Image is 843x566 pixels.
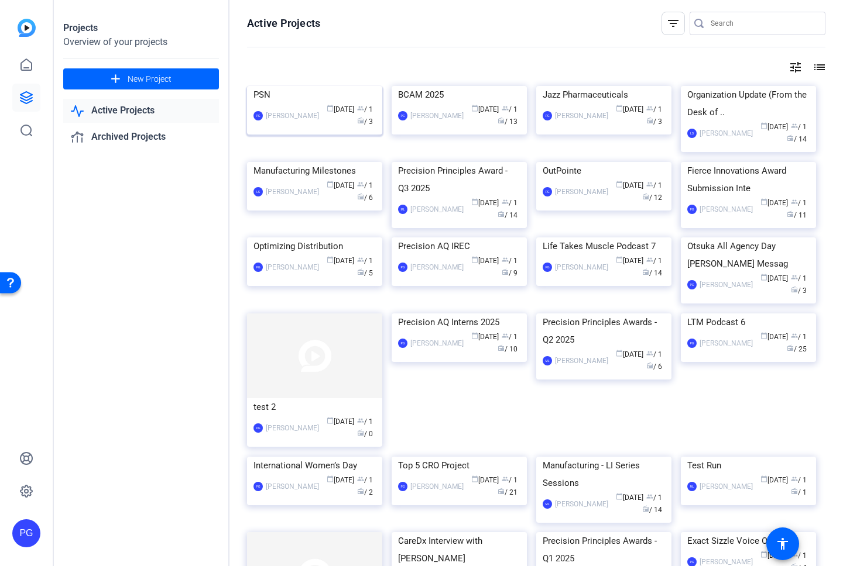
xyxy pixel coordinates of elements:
[791,198,798,205] span: group
[410,261,464,273] div: [PERSON_NAME]
[327,417,334,424] span: calendar_today
[687,162,810,197] div: Fierce Innovations Award Submission Inte
[555,498,608,510] div: [PERSON_NAME]
[398,339,407,348] div: PG
[776,537,790,551] mat-icon: accessibility
[498,117,505,124] span: radio
[791,274,798,281] span: group
[700,337,753,349] div: [PERSON_NAME]
[760,274,767,281] span: calendar_today
[357,268,364,275] span: radio
[687,482,697,491] div: ML
[787,135,807,143] span: / 14
[700,481,753,492] div: [PERSON_NAME]
[253,457,376,474] div: International Women’s Day
[327,105,334,112] span: calendar_today
[760,199,788,207] span: [DATE]
[498,118,518,126] span: / 13
[498,344,505,351] span: radio
[357,193,364,200] span: radio
[253,398,376,416] div: test 2
[555,355,608,367] div: [PERSON_NAME]
[266,481,319,492] div: [PERSON_NAME]
[357,256,364,263] span: group
[502,198,509,205] span: group
[791,122,798,129] span: group
[410,337,464,349] div: [PERSON_NAME]
[471,333,499,341] span: [DATE]
[357,430,373,438] span: / 0
[471,476,499,484] span: [DATE]
[787,345,807,353] span: / 25
[791,475,798,482] span: group
[700,127,753,139] div: [PERSON_NAME]
[543,187,552,196] div: PG
[791,488,807,496] span: / 1
[398,205,407,214] div: ML
[498,488,518,496] span: / 21
[787,211,807,219] span: / 11
[266,422,319,434] div: [PERSON_NAME]
[687,129,697,138] div: LS
[543,356,552,365] div: ML
[357,269,373,277] span: / 5
[128,73,172,85] span: New Project
[502,476,518,484] span: / 1
[502,333,518,341] span: / 1
[357,488,373,496] span: / 2
[616,493,623,500] span: calendar_today
[398,237,520,255] div: Precision AQ IREC
[789,60,803,74] mat-icon: tune
[642,194,662,202] span: / 12
[410,110,464,122] div: [PERSON_NAME]
[398,313,520,331] div: Precision AQ Interns 2025
[502,268,509,275] span: radio
[616,257,643,265] span: [DATE]
[760,122,767,129] span: calendar_today
[398,111,407,120] div: PG
[471,475,478,482] span: calendar_today
[666,16,680,30] mat-icon: filter_list
[357,117,364,124] span: radio
[327,257,354,265] span: [DATE]
[471,332,478,339] span: calendar_today
[357,181,373,189] span: / 1
[787,134,794,141] span: radio
[327,181,354,189] span: [DATE]
[687,237,810,272] div: Otsuka All Agency Day [PERSON_NAME] Messag
[543,313,665,348] div: Precision Principles Awards - Q2 2025
[791,476,807,484] span: / 1
[357,475,364,482] span: group
[398,482,407,491] div: PG
[543,499,552,509] div: ML
[498,210,505,218] span: radio
[253,263,263,272] div: PG
[616,181,643,189] span: [DATE]
[357,181,364,188] span: group
[502,256,509,263] span: group
[327,417,354,426] span: [DATE]
[108,72,123,87] mat-icon: add
[327,476,354,484] span: [DATE]
[646,117,653,124] span: radio
[253,111,263,120] div: PG
[646,105,653,112] span: group
[787,344,794,351] span: radio
[266,261,319,273] div: [PERSON_NAME]
[555,110,608,122] div: [PERSON_NAME]
[700,203,753,215] div: [PERSON_NAME]
[253,86,376,103] div: PSN
[63,99,219,123] a: Active Projects
[616,350,623,357] span: calendar_today
[646,362,653,369] span: radio
[63,21,219,35] div: Projects
[327,105,354,113] span: [DATE]
[502,105,518,113] span: / 1
[63,68,219,89] button: New Project
[791,287,807,295] span: / 3
[687,457,810,474] div: Test Run
[687,313,810,331] div: LTM Podcast 6
[616,181,623,188] span: calendar_today
[357,429,364,436] span: radio
[687,532,810,550] div: Exact Sizzle Voice Over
